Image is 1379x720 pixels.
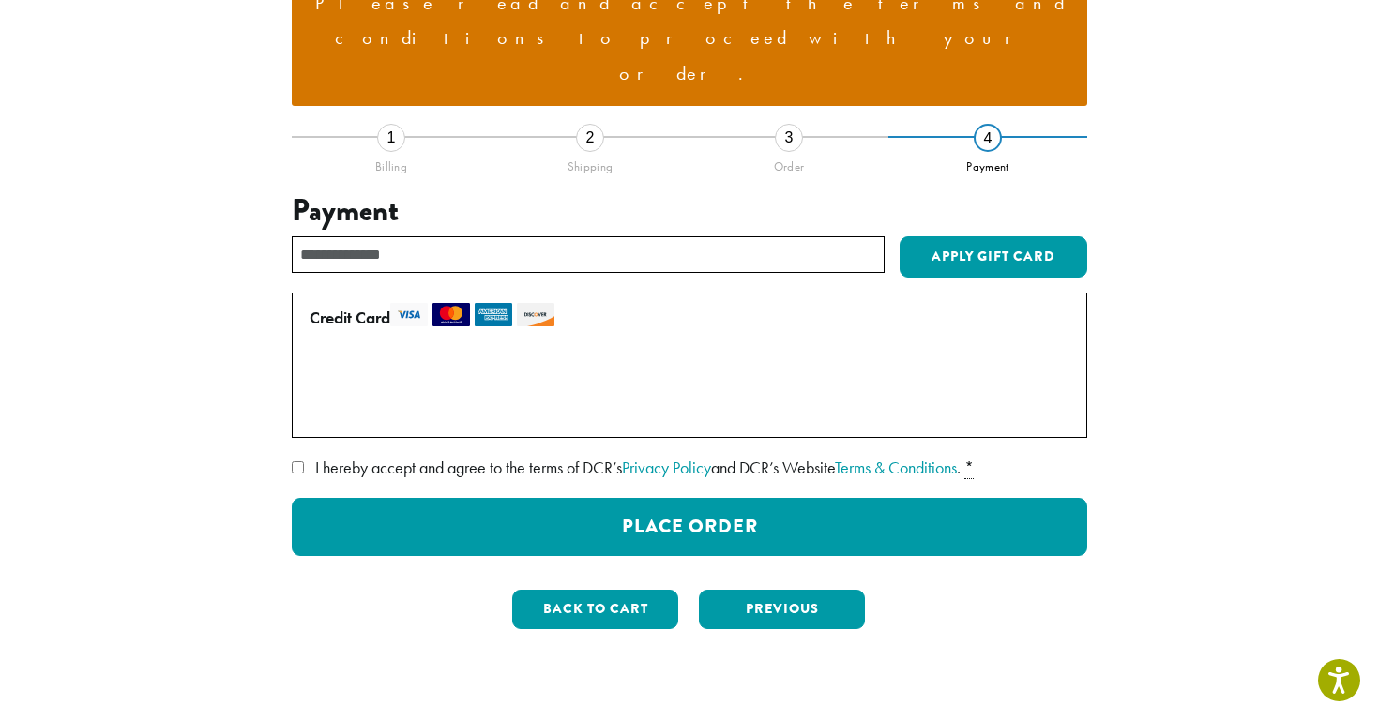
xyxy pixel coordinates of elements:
div: Payment [888,152,1087,174]
div: Order [689,152,888,174]
label: Credit Card [310,303,1062,333]
h3: Payment [292,193,1087,229]
span: I hereby accept and agree to the terms of DCR’s and DCR’s Website . [315,457,961,478]
abbr: required [964,457,974,479]
input: I hereby accept and agree to the terms of DCR’sPrivacy Policyand DCR’s WebsiteTerms & Conditions. * [292,461,304,473]
div: 2 [576,124,604,152]
button: Apply Gift Card [900,236,1087,277]
img: mastercard [432,303,470,326]
div: Shipping [491,152,689,174]
button: Place Order [292,498,1087,556]
a: Terms & Conditions [835,457,957,478]
button: Previous [699,590,865,629]
img: visa [390,303,428,326]
div: 3 [775,124,803,152]
div: 1 [377,124,405,152]
img: amex [475,303,512,326]
img: discover [517,303,554,326]
a: Privacy Policy [622,457,711,478]
button: Back to cart [512,590,678,629]
div: Billing [292,152,491,174]
div: 4 [974,124,1002,152]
